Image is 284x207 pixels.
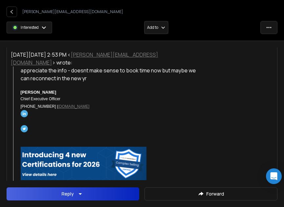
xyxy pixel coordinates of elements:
button: Forward [144,187,277,200]
span: Chief Executive Officer [21,97,61,101]
img: linkedin-circle-4AACE7.png [21,110,28,117]
div: appreciate the info - doesnt make sense to book time now but maybe we can reconnect in the new yr [21,66,202,82]
img: VentureSCALE Program [21,147,146,180]
div: Reply [62,191,74,197]
a: [DOMAIN_NAME] [58,104,89,109]
span: [PHONE_NUMBER] | [21,104,89,109]
button: Interested [7,21,52,34]
img: twitter-circle-4AACE7.png [21,125,28,132]
a: [PERSON_NAME][EMAIL_ADDRESS][DOMAIN_NAME] [11,51,158,66]
button: Reply [7,187,139,200]
div: Open Intercom Messenger [266,168,282,184]
div: [DATE][DATE] 2:53 PM < > wrote: [11,51,202,66]
span: [PERSON_NAME] [21,90,56,95]
p: Add to [147,25,158,30]
p: Interested [21,25,39,30]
